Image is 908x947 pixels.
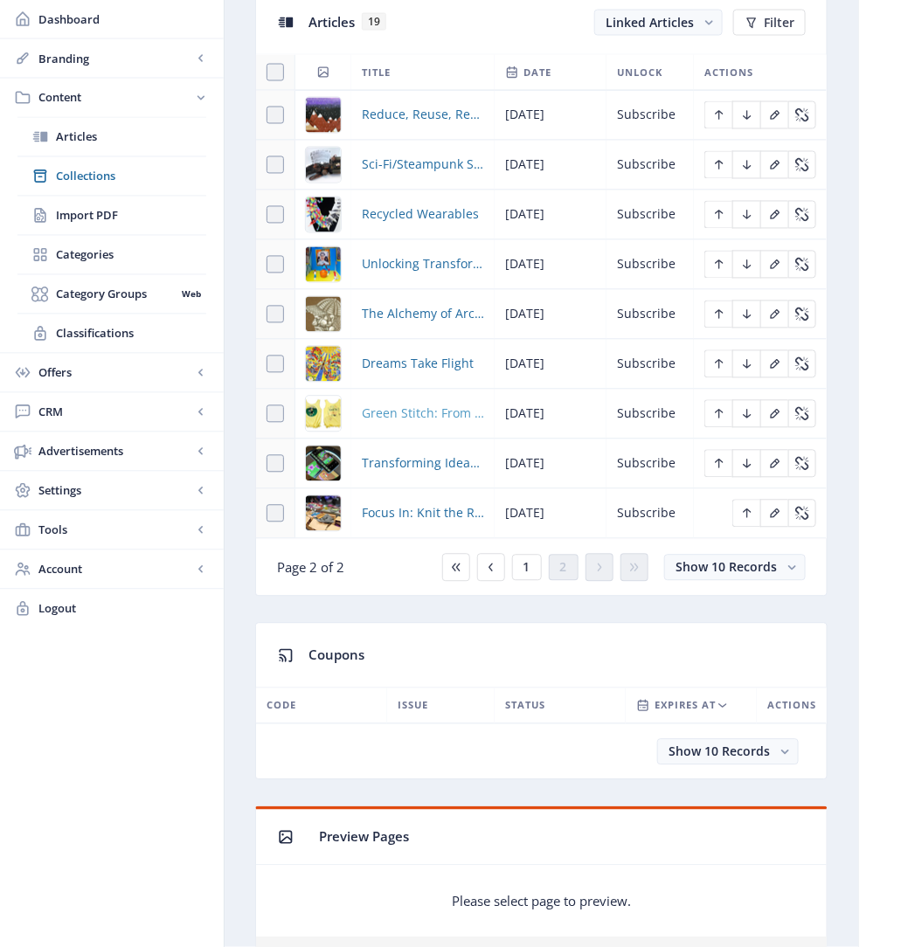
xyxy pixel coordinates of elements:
a: Edit page [704,454,732,471]
a: Edit page [788,404,816,421]
a: Classifications [17,315,206,353]
td: Subscribe [606,390,694,439]
span: Settings [38,482,192,500]
a: Edit page [732,454,760,471]
td: [DATE] [495,240,606,290]
span: Linked Articles [606,14,694,31]
td: Subscribe [606,290,694,340]
a: Edit page [732,504,760,521]
span: Unlock [617,62,662,83]
td: Subscribe [606,340,694,390]
span: Advertisements [38,443,192,460]
a: Edit page [732,305,760,321]
a: Edit page [760,404,788,421]
a: Edit page [760,106,788,122]
button: Show 10 Records [664,555,806,581]
a: Edit page [704,404,732,421]
span: Collections [56,168,206,185]
a: Edit page [760,305,788,321]
span: Category Groups [56,286,176,303]
a: Dreams Take Flight [362,354,474,375]
td: Subscribe [606,141,694,190]
a: Category GroupsWeb [17,275,206,314]
td: Subscribe [606,190,694,240]
img: f461366e-7a75-4148-aa08-7eb66f09917f.png [306,197,341,232]
a: Edit page [704,355,732,371]
img: 82adbd26-e638-4f99-b184-7fbb1964b480.png [306,397,341,432]
a: Edit page [760,454,788,471]
button: Linked Articles [594,10,723,36]
a: Edit page [760,504,788,521]
span: Articles [308,13,355,31]
span: Show 10 Records [676,559,777,576]
a: Reduce, Reuse, Recycle, and Reimagine [362,105,484,126]
a: Focus In: Knit the Rainbow: Warmth in Every Stitch [362,503,484,524]
a: Categories [17,236,206,274]
td: Subscribe [606,489,694,539]
a: Articles [17,118,206,156]
span: Date [523,62,551,83]
span: Logout [38,600,210,618]
span: Title [362,62,391,83]
a: Edit page [788,205,816,222]
span: Show 10 Records [669,743,770,760]
span: STATUS [505,695,545,716]
a: Edit page [732,205,760,222]
img: 977cf53c-7313-4220-b8ae-f3bcedf571ff.png [306,148,341,183]
a: Edit page [732,106,760,122]
span: ISSUE [398,695,428,716]
img: c6ecf041-67cf-4a1c-86fe-8047f6850264.png [306,247,341,282]
a: Edit page [704,205,732,222]
td: Subscribe [606,240,694,290]
app-collection-view: Coupons [255,623,828,780]
button: Show 10 Records [657,739,799,765]
img: bb4a55ce-aa25-44e2-9ba7-07bda3f378e5.png [306,347,341,382]
a: Edit page [788,355,816,371]
span: 2 [560,561,567,575]
td: Subscribe [606,91,694,141]
td: [DATE] [495,340,606,390]
td: [DATE] [495,290,606,340]
span: Account [38,561,192,578]
span: Branding [38,50,192,67]
span: Classifications [56,325,206,342]
a: Edit page [788,106,816,122]
span: Actions [704,62,753,83]
span: CODE [267,695,296,716]
span: Offers [38,364,192,382]
a: Edit page [704,156,732,172]
div: Preview Pages [319,824,806,851]
a: Edit page [788,156,816,172]
td: [DATE] [495,439,606,489]
td: [DATE] [495,190,606,240]
span: Articles [56,128,206,146]
span: Categories [56,246,206,264]
a: Edit page [732,355,760,371]
span: 1 [523,561,530,575]
a: Edit page [704,106,732,122]
a: Edit page [704,305,732,321]
a: Edit page [788,305,816,321]
a: Recycled Wearables [362,204,479,225]
a: The Alchemy of Arcimboldo [362,304,484,325]
a: Edit page [732,255,760,272]
button: 1 [512,555,542,581]
a: Green Stitch: From T-Shirts to Totes [362,404,484,425]
a: Edit page [760,255,788,272]
a: Edit page [760,156,788,172]
a: Edit page [704,255,732,272]
td: [DATE] [495,390,606,439]
a: Import PDF [17,197,206,235]
a: Sci-Fi/Steampunk Sculptures [362,155,484,176]
a: Edit page [732,404,760,421]
a: Unlocking Transformation [362,254,484,275]
span: Content [38,89,192,107]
